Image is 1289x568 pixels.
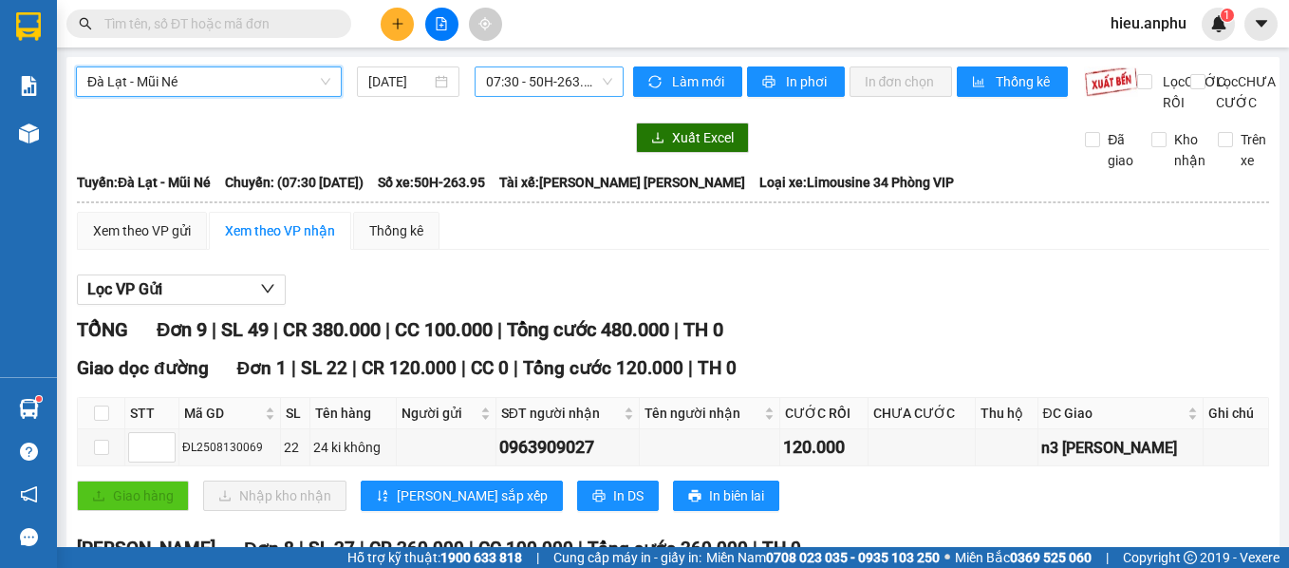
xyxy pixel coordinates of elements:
[402,403,476,424] span: Người gửi
[869,398,976,429] th: CHƯA CƯỚC
[499,172,745,193] span: Tài xế: [PERSON_NAME] [PERSON_NAME]
[260,281,275,296] span: down
[1084,66,1138,97] img: 9k=
[644,403,760,424] span: Tên người nhận
[1210,15,1227,32] img: icon-new-feature
[783,434,865,461] div: 120.000
[425,8,458,41] button: file-add
[77,481,189,511] button: uploadGiao hàng
[499,434,637,461] div: 0963909027
[391,17,404,30] span: plus
[352,357,357,379] span: |
[397,485,548,506] span: [PERSON_NAME] sắp xếp
[1253,15,1270,32] span: caret-down
[299,538,304,559] span: |
[20,443,38,461] span: question-circle
[179,429,281,466] td: ĐL2508130069
[369,220,423,241] div: Thống kê
[237,357,288,379] span: Đơn 1
[588,538,748,559] span: Tổng cước 360.000
[157,318,207,341] span: Đơn 9
[780,398,869,429] th: CƯỚC RỒI
[698,357,737,379] span: TH 0
[79,17,92,30] span: search
[221,318,269,341] span: SL 49
[310,398,397,429] th: Tên hàng
[347,547,522,568] span: Hỗ trợ kỹ thuật:
[683,318,723,341] span: TH 0
[976,398,1037,429] th: Thu hộ
[360,538,364,559] span: |
[1095,11,1202,35] span: hieu.anphu
[212,318,216,341] span: |
[362,357,457,379] span: CR 120.000
[308,538,355,559] span: SL 27
[77,275,286,305] button: Lọc VP Gửi
[1244,8,1278,41] button: caret-down
[613,485,644,506] span: In DS
[1184,551,1197,564] span: copyright
[77,357,209,379] span: Giao dọc đường
[1204,398,1269,429] th: Ghi chú
[1100,129,1141,171] span: Đã giao
[1208,71,1279,113] span: Lọc CHƯA CƯỚC
[1041,436,1201,460] div: n3 [PERSON_NAME]
[471,357,509,379] span: CC 0
[1043,403,1185,424] span: ĐC Giao
[478,538,573,559] span: CC 100.000
[1010,550,1092,565] strong: 0369 525 060
[225,172,364,193] span: Chuyến: (07:30 [DATE])
[378,172,485,193] span: Số xe: 50H-263.95
[1224,9,1230,22] span: 1
[376,489,389,504] span: sort-ascending
[1221,9,1234,22] sup: 1
[435,17,448,30] span: file-add
[225,220,335,241] div: Xem theo VP nhận
[281,398,310,429] th: SL
[536,547,539,568] span: |
[182,439,277,457] div: ĐL2508130069
[496,429,641,466] td: 0963909027
[497,318,502,341] span: |
[361,481,563,511] button: sort-ascending[PERSON_NAME] sắp xếp
[636,123,749,153] button: downloadXuất Excel
[77,538,215,559] span: [PERSON_NAME]
[87,67,330,96] span: Đà Lạt - Mũi Né
[77,318,128,341] span: TỔNG
[507,318,669,341] span: Tổng cước 480.000
[93,220,191,241] div: Xem theo VP gửi
[16,12,41,41] img: logo-vxr
[672,127,734,148] span: Xuất Excel
[440,550,522,565] strong: 1900 633 818
[762,538,801,559] span: TH 0
[369,538,464,559] span: CR 260.000
[478,17,492,30] span: aim
[523,357,683,379] span: Tổng cước 120.000
[203,481,346,511] button: downloadNhập kho nhận
[19,123,39,143] img: warehouse-icon
[633,66,742,97] button: syncLàm mới
[284,437,307,458] div: 22
[753,538,757,559] span: |
[766,550,940,565] strong: 0708 023 035 - 0935 103 250
[301,357,347,379] span: SL 22
[77,175,211,190] b: Tuyến: Đà Lạt - Mũi Né
[688,357,693,379] span: |
[36,396,42,402] sup: 1
[1106,547,1109,568] span: |
[283,318,381,341] span: CR 380.000
[673,481,779,511] button: printerIn biên lai
[514,357,518,379] span: |
[291,357,296,379] span: |
[125,398,179,429] th: STT
[972,75,988,90] span: bar-chart
[50,15,250,47] b: An Phú Travel
[577,481,659,511] button: printerIn DS
[672,71,727,92] span: Làm mới
[688,489,701,504] span: printer
[111,56,452,94] h1: VP [PERSON_NAME]
[184,403,261,424] span: Mã GD
[850,66,953,97] button: In đơn chọn
[709,485,764,506] span: In biên lai
[381,8,414,41] button: plus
